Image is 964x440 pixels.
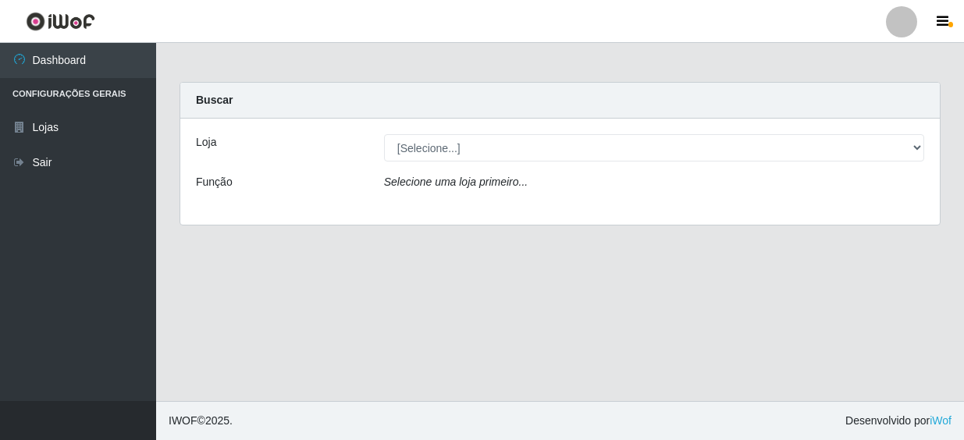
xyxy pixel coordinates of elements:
[169,414,197,427] span: IWOF
[845,413,952,429] span: Desenvolvido por
[196,94,233,106] strong: Buscar
[196,134,216,151] label: Loja
[196,174,233,190] label: Função
[930,414,952,427] a: iWof
[26,12,95,31] img: CoreUI Logo
[169,413,233,429] span: © 2025 .
[384,176,528,188] i: Selecione uma loja primeiro...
